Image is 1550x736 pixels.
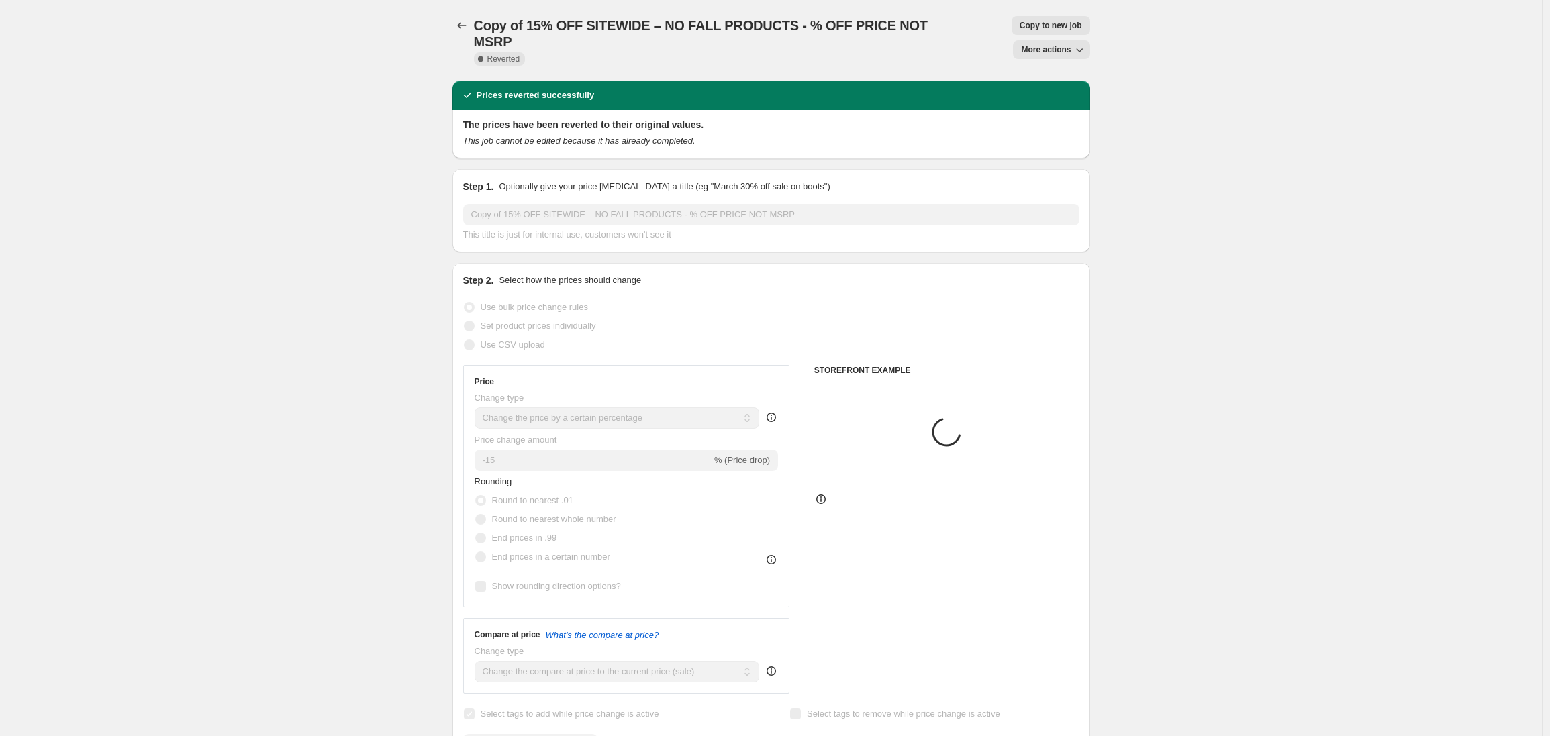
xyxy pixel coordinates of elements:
[475,435,557,445] span: Price change amount
[765,664,778,678] div: help
[546,630,659,640] button: What's the compare at price?
[814,365,1079,376] h6: STOREFRONT EXAMPLE
[475,629,540,640] h3: Compare at price
[1013,40,1089,59] button: More actions
[492,514,616,524] span: Round to nearest whole number
[1012,16,1090,35] button: Copy to new job
[475,476,512,486] span: Rounding
[475,646,524,656] span: Change type
[492,581,621,591] span: Show rounding direction options?
[492,533,557,543] span: End prices in .99
[463,274,494,287] h2: Step 2.
[1021,44,1071,55] span: More actions
[492,551,610,562] span: End prices in a certain number
[463,136,695,146] i: This job cannot be edited because it has already completed.
[475,392,524,403] span: Change type
[452,16,471,35] button: Price change jobs
[1020,20,1082,31] span: Copy to new job
[487,54,520,64] span: Reverted
[474,18,928,49] span: Copy of 15% OFF SITEWIDE – NO FALL PRODUCTS - % OFF PRICE NOT MSRP
[475,450,712,471] input: -15
[463,229,671,240] span: This title is just for internal use, customers won't see it
[463,118,1079,132] h2: The prices have been reverted to their original values.
[492,495,573,505] span: Round to nearest .01
[499,180,830,193] p: Optionally give your price [MEDICAL_DATA] a title (eg "March 30% off sale on boots")
[481,302,588,312] span: Use bulk price change rules
[499,274,641,287] p: Select how the prices should change
[714,455,770,465] span: % (Price drop)
[475,376,494,387] h3: Price
[481,708,659,719] span: Select tags to add while price change is active
[765,411,778,424] div: help
[481,339,545,350] span: Use CSV upload
[463,180,494,193] h2: Step 1.
[463,204,1079,225] input: 30% off holiday sale
[477,89,595,102] h2: Prices reverted successfully
[481,321,596,331] span: Set product prices individually
[807,708,1000,719] span: Select tags to remove while price change is active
